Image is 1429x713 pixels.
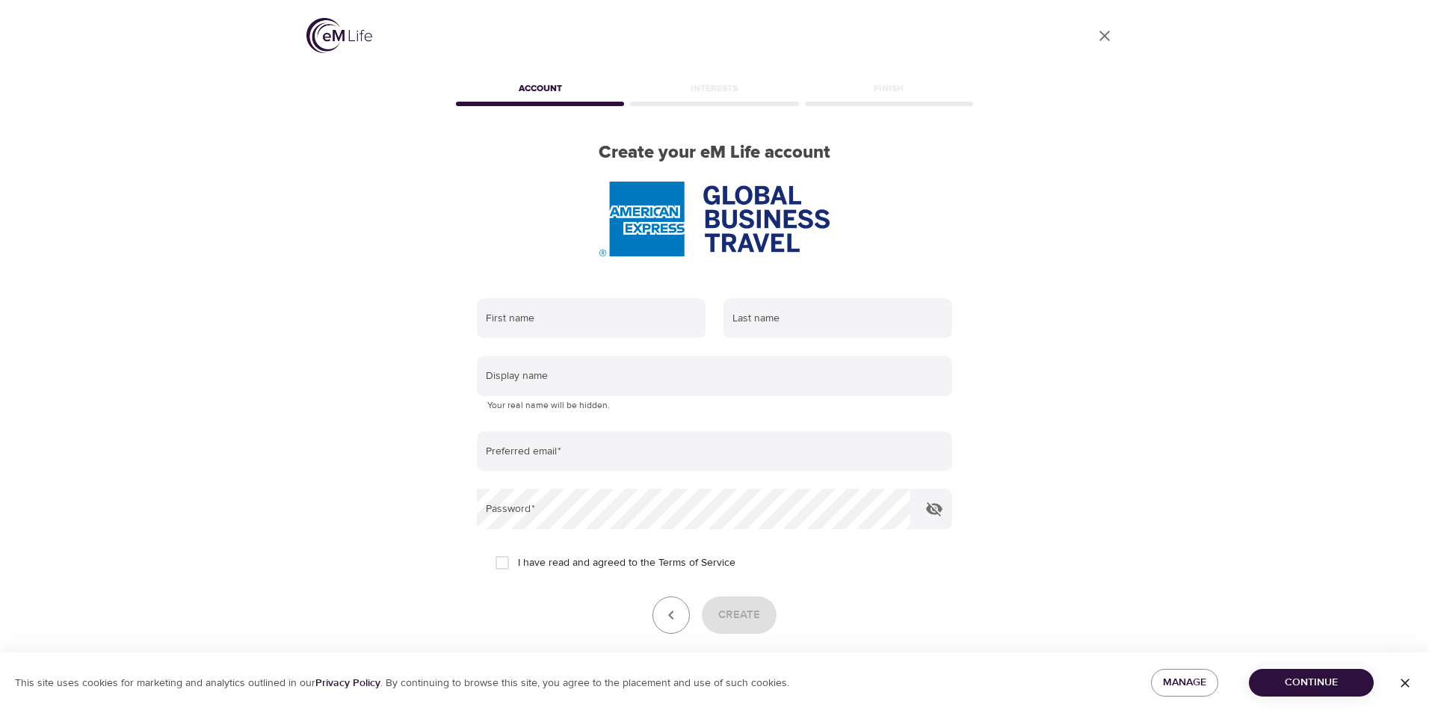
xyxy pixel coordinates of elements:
[1151,669,1218,697] button: Manage
[1261,673,1362,692] span: Continue
[599,182,830,256] img: AmEx%20GBT%20logo.png
[1087,18,1123,54] a: close
[487,398,942,413] p: Your real name will be hidden.
[1163,673,1206,692] span: Manage
[658,555,735,571] a: Terms of Service
[306,18,372,53] img: logo
[518,555,735,571] span: I have read and agreed to the
[1249,669,1374,697] button: Continue
[315,676,380,690] a: Privacy Policy
[453,142,976,164] h2: Create your eM Life account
